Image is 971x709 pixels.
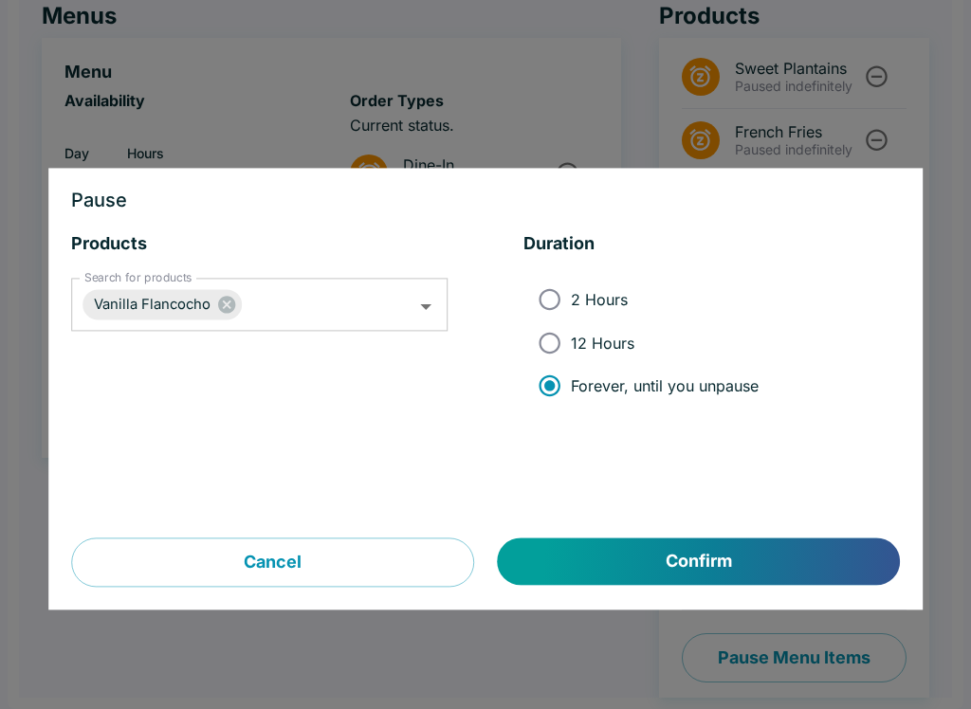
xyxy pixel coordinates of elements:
[571,376,759,395] span: Forever, until you unpause
[82,290,242,320] div: Vanilla Flancocho
[82,294,222,316] span: Vanilla Flancocho
[412,292,441,321] button: Open
[571,290,628,309] span: 2 Hours
[571,334,634,353] span: 12 Hours
[523,233,900,256] h5: Duration
[498,538,900,586] button: Confirm
[84,270,192,286] label: Search for products
[71,538,474,588] button: Cancel
[71,191,900,210] h3: Pause
[71,233,448,256] h5: Products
